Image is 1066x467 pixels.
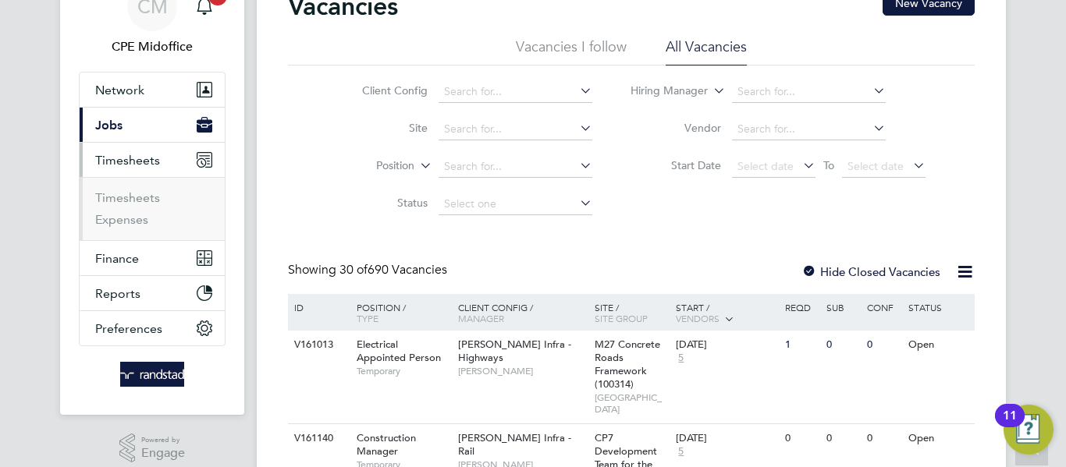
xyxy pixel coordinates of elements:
[338,196,428,210] label: Status
[439,119,592,140] input: Search for...
[591,294,673,331] div: Site /
[80,73,225,107] button: Network
[339,262,447,278] span: 690 Vacancies
[325,158,414,174] label: Position
[458,312,504,324] span: Manager
[80,311,225,345] button: Preferences
[357,338,441,364] span: Electrical Appointed Person
[676,338,777,352] div: [DATE]
[80,143,225,177] button: Timesheets
[732,119,886,140] input: Search for...
[290,424,345,453] div: V161140
[847,159,904,173] span: Select date
[95,321,162,336] span: Preferences
[595,338,660,391] span: M27 Concrete Roads Framework (100314)
[631,158,721,172] label: Start Date
[79,37,226,56] span: CPE Midoffice
[357,431,416,458] span: Construction Manager
[345,294,454,331] div: Position /
[95,286,140,301] span: Reports
[357,365,450,377] span: Temporary
[95,251,139,266] span: Finance
[458,431,571,458] span: [PERSON_NAME] Infra - Rail
[95,83,144,97] span: Network
[288,262,450,278] div: Showing
[454,294,591,331] div: Client Config /
[666,37,747,65] li: All Vacancies
[676,312,720,324] span: Vendors
[801,264,940,279] label: Hide Closed Vacancies
[119,433,186,463] a: Powered byEngage
[290,294,345,320] div: ID
[120,362,185,387] img: randstad-logo-retina.png
[863,294,904,320] div: Conf
[863,424,904,453] div: 0
[458,338,571,364] span: [PERSON_NAME] Infra - Highways
[732,81,886,103] input: Search for...
[338,83,428,97] label: Client Config
[338,121,428,135] label: Site
[95,153,160,168] span: Timesheets
[737,159,794,173] span: Select date
[80,241,225,275] button: Finance
[823,294,863,320] div: Sub
[676,352,686,365] span: 5
[95,212,148,227] a: Expenses
[904,424,972,453] div: Open
[904,331,972,359] div: Open
[79,362,226,387] a: Go to home page
[595,391,669,416] span: [GEOGRAPHIC_DATA]
[595,312,648,324] span: Site Group
[672,294,781,333] div: Start /
[339,262,368,278] span: 30 of
[618,83,708,99] label: Hiring Manager
[823,424,863,453] div: 0
[439,81,592,103] input: Search for...
[819,155,839,175] span: To
[439,193,592,215] input: Select one
[439,156,592,178] input: Search for...
[676,432,777,445] div: [DATE]
[290,331,345,359] div: V161013
[458,365,587,377] span: [PERSON_NAME]
[80,276,225,310] button: Reports
[631,121,721,135] label: Vendor
[80,108,225,142] button: Jobs
[141,447,185,460] span: Engage
[357,312,378,324] span: Type
[904,294,972,320] div: Status
[781,424,822,453] div: 0
[676,445,686,458] span: 5
[863,331,904,359] div: 0
[781,294,822,320] div: Reqd
[95,190,160,205] a: Timesheets
[1003,416,1017,436] div: 11
[823,331,863,359] div: 0
[95,118,123,133] span: Jobs
[516,37,627,65] li: Vacancies I follow
[141,433,185,447] span: Powered by
[80,177,225,240] div: Timesheets
[781,331,822,359] div: 1
[1004,405,1054,455] button: Open Resource Center, 11 new notifications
